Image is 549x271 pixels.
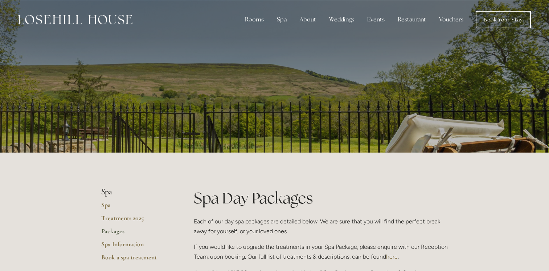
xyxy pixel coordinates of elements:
div: Events [361,12,390,27]
h1: Spa Day Packages [194,187,448,209]
div: Weddings [323,12,360,27]
a: Treatments 2025 [101,214,171,227]
a: Book Your Stay [476,11,531,28]
img: Losehill House [18,15,132,24]
a: Book a spa treatment [101,253,171,266]
a: Vouchers [433,12,469,27]
a: here [386,253,398,260]
li: Spa [101,187,171,197]
div: Restaurant [392,12,432,27]
a: Spa Information [101,240,171,253]
div: Spa [271,12,292,27]
a: Packages [101,227,171,240]
p: If you would like to upgrade the treatments in your Spa Package, please enquire with our Receptio... [194,242,448,262]
div: About [294,12,322,27]
a: Spa [101,201,171,214]
p: Each of our day spa packages are detailed below. We are sure that you will find the perfect break... [194,217,448,236]
div: Rooms [239,12,270,27]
